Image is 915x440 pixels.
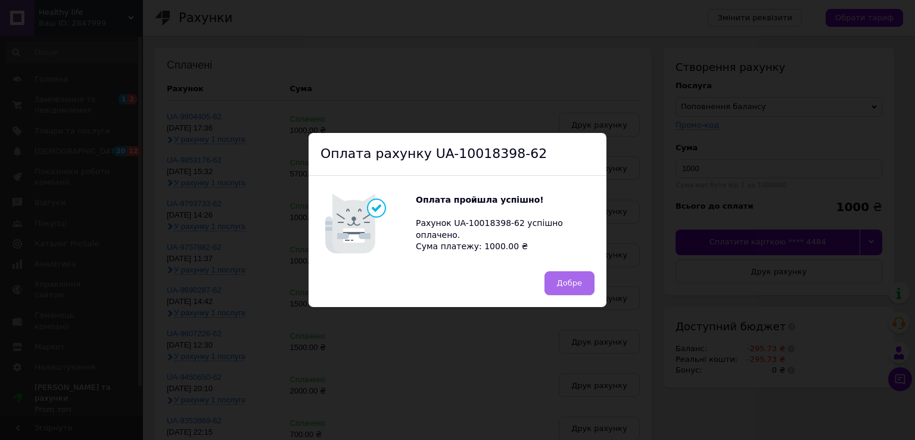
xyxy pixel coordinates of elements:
div: Оплата рахунку UA-10018398-62 [309,133,606,176]
span: Добре [557,278,582,287]
b: Оплата пройшла успішно! [416,195,544,204]
img: Котик говорить Оплата пройшла успішно! [320,188,416,259]
button: Добре [544,271,595,295]
div: Рахунок UA-10018398-62 успішно оплачено. Сума платежу: 1000.00 ₴ [416,194,595,253]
